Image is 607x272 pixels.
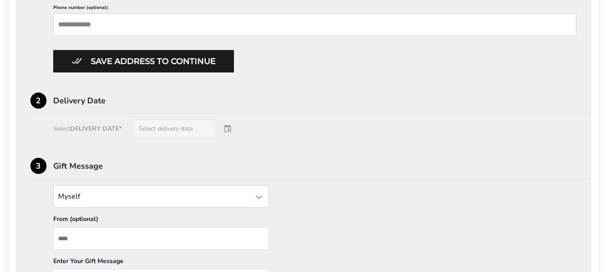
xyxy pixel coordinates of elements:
div: 2 [30,93,47,109]
div: Delivery Date [53,97,591,105]
input: From [53,227,269,250]
div: 3 [30,158,47,174]
div: Gift Message [53,162,591,170]
div: From (optional) [53,215,269,227]
button: Button save address [53,50,234,72]
div: Enter Your Gift Message [53,257,269,269]
input: State [53,185,269,208]
label: Phone number (optional) [53,4,577,13]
